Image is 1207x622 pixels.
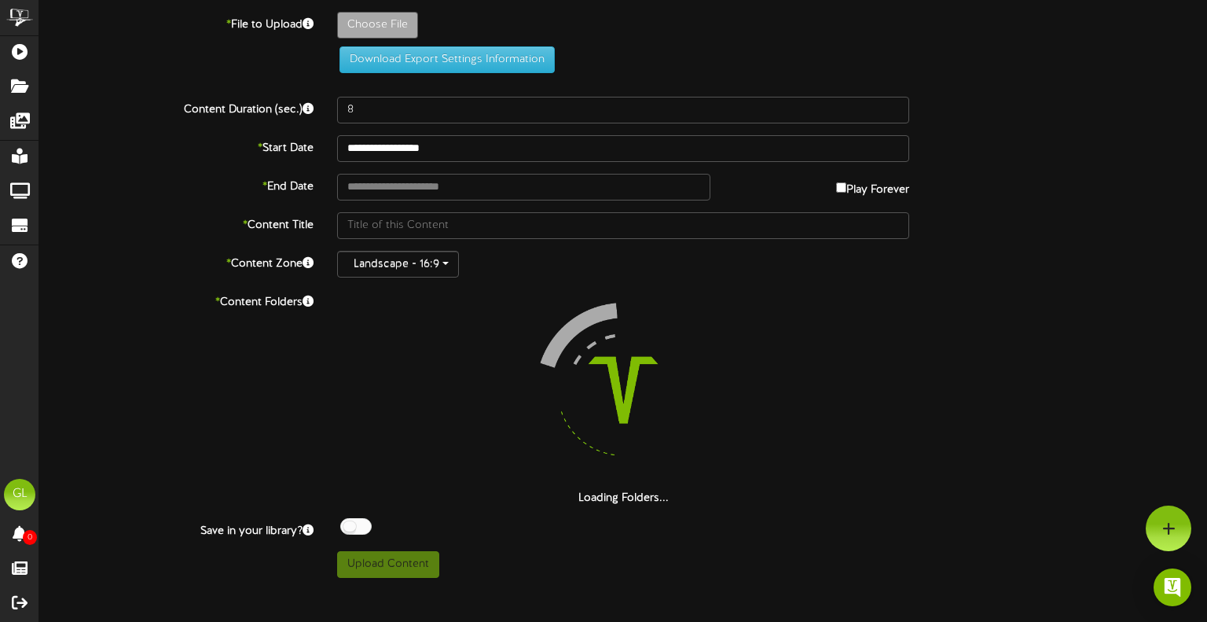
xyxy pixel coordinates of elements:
div: GL [4,479,35,510]
label: End Date [28,174,325,195]
button: Landscape - 16:9 [337,251,459,278]
label: Content Title [28,212,325,234]
input: Title of this Content [337,212,909,239]
label: File to Upload [28,12,325,33]
button: Upload Content [337,551,439,578]
label: Start Date [28,135,325,156]
label: Content Duration (sec.) [28,97,325,118]
a: Download Export Settings Information [332,53,555,65]
strong: Loading Folders... [578,492,669,504]
label: Content Zone [28,251,325,272]
button: Download Export Settings Information [339,46,555,73]
label: Save in your library? [28,518,325,539]
div: Open Intercom Messenger [1154,569,1191,606]
input: Play Forever [836,182,846,193]
span: 0 [23,530,37,545]
label: Play Forever [836,174,909,198]
label: Content Folders [28,289,325,311]
img: loading-spinner-4.png [523,289,724,491]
